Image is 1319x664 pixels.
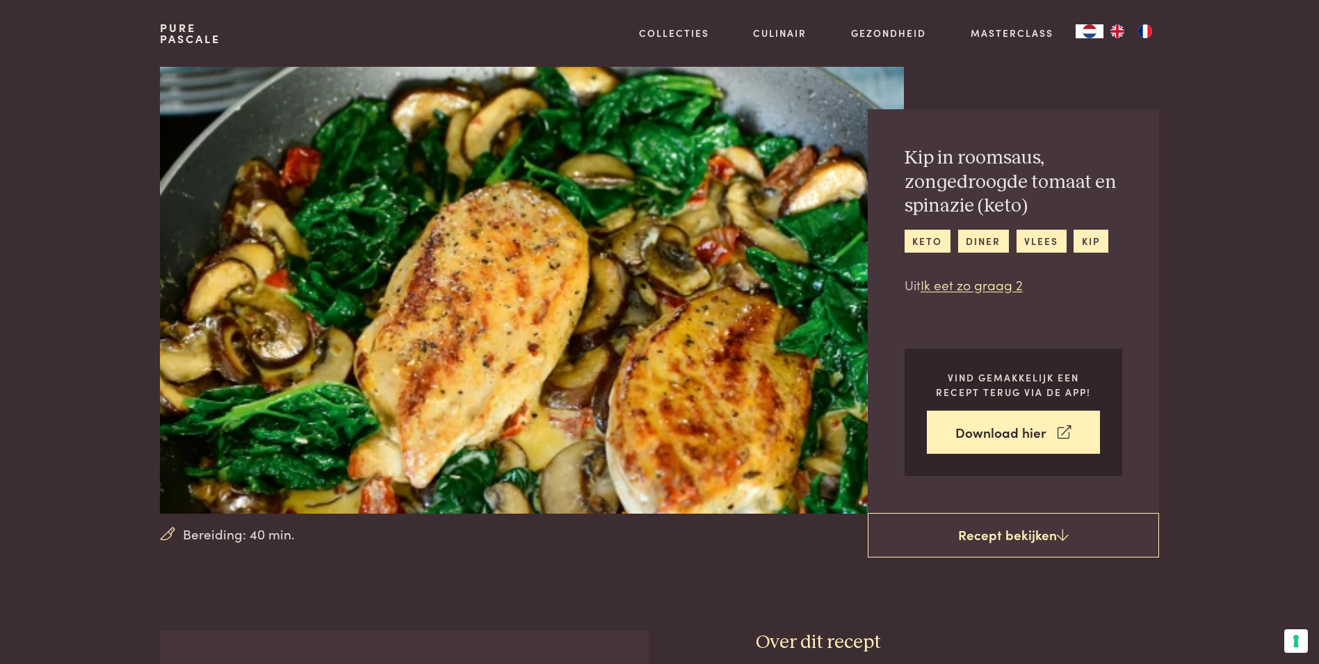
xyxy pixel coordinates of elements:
[183,524,295,544] span: Bereiding: 40 min.
[958,230,1009,253] a: diner
[851,26,926,40] a: Gezondheid
[921,275,1023,294] a: Ik eet zo graag 2
[1131,24,1159,38] a: FR
[1284,629,1308,653] button: Uw voorkeuren voor toestemming voor trackingtechnologieën
[905,275,1122,295] p: Uit
[868,513,1159,558] a: Recept bekijken
[639,26,709,40] a: Collecties
[160,67,903,514] img: Kip in roomsaus, zongedroogde tomaat en spinazie (keto)
[927,370,1100,399] p: Vind gemakkelijk een recept terug via de app!
[1017,230,1067,253] a: vlees
[1103,24,1159,38] ul: Language list
[1103,24,1131,38] a: EN
[1076,24,1103,38] a: NL
[1076,24,1159,38] aside: Language selected: Nederlands
[160,22,220,45] a: PurePascale
[1076,24,1103,38] div: Language
[1074,230,1108,253] a: kip
[905,230,950,253] a: keto
[753,26,807,40] a: Culinair
[905,146,1122,219] h2: Kip in roomsaus, zongedroogde tomaat en spinazie (keto)
[971,26,1053,40] a: Masterclass
[927,411,1100,454] a: Download hier
[756,631,1159,655] h3: Over dit recept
